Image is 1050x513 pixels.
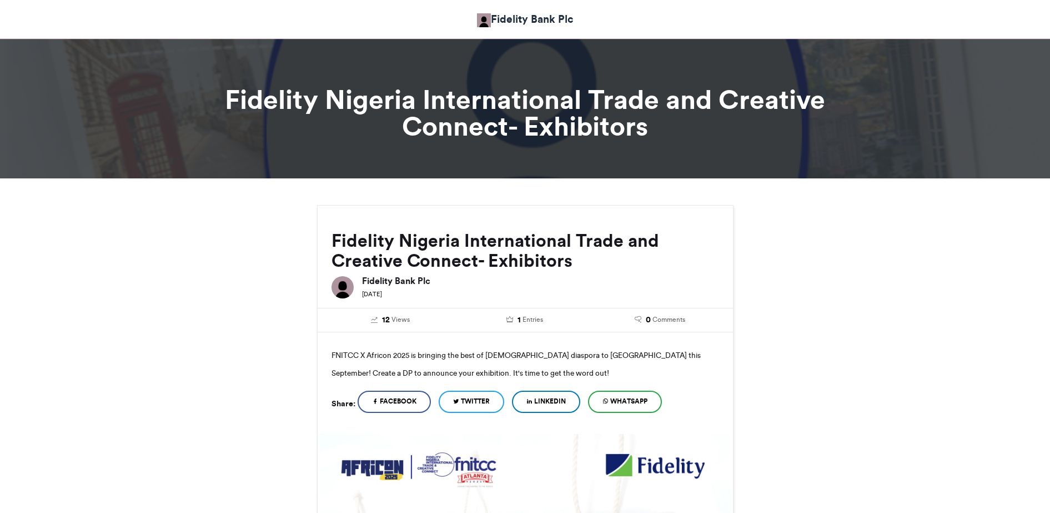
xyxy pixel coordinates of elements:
[439,391,504,413] a: Twitter
[601,314,719,326] a: 0 Comments
[646,314,651,326] span: 0
[331,276,354,298] img: Fidelity Bank Plc
[610,396,647,406] span: WhatsApp
[534,396,566,406] span: LinkedIn
[588,391,662,413] a: WhatsApp
[362,290,382,298] small: [DATE]
[391,315,410,325] span: Views
[331,346,719,382] p: FNITCC X Africon 2025 is bringing the best of [DEMOGRAPHIC_DATA] diaspora to [GEOGRAPHIC_DATA] th...
[362,276,719,285] h6: Fidelity Bank Plc
[518,314,521,326] span: 1
[461,396,490,406] span: Twitter
[217,86,833,140] h1: Fidelity Nigeria International Trade and Creative Connect- Exhibitors
[331,231,719,271] h2: Fidelity Nigeria International Trade and Creative Connect- Exhibitors
[477,11,574,27] a: Fidelity Bank Plc
[358,391,431,413] a: Facebook
[466,314,584,326] a: 1 Entries
[382,314,390,326] span: 12
[331,314,450,326] a: 12 Views
[380,396,416,406] span: Facebook
[477,13,491,27] img: Fidelity Bank
[652,315,685,325] span: Comments
[523,315,543,325] span: Entries
[331,396,355,411] h5: Share:
[512,391,580,413] a: LinkedIn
